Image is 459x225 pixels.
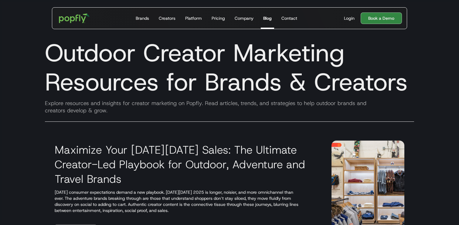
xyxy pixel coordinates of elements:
[136,15,149,21] div: Brands
[263,15,272,21] div: Blog
[55,9,94,27] a: home
[235,15,253,21] div: Company
[183,8,204,29] a: Platform
[281,15,297,21] div: Contact
[185,15,202,21] div: Platform
[209,8,227,29] a: Pricing
[361,12,402,24] a: Book a Demo
[40,38,419,97] h1: Outdoor Creator Marketing Resources for Brands & Creators
[342,15,357,21] a: Login
[55,189,317,213] p: [DATE] consumer expectations demand a new playbook. [DATE][DATE] 2025 is longer, noisier, and mor...
[55,142,317,186] h3: Maximize Your [DATE][DATE] Sales: The Ultimate Creator-Led Playbook for Outdoor, Adventure and Tr...
[279,8,300,29] a: Contact
[159,15,175,21] div: Creators
[40,100,419,114] div: Explore resources and insights for creator marketing on Popfly. Read articles, trends, and strate...
[344,15,355,21] div: Login
[156,8,178,29] a: Creators
[261,8,274,29] a: Blog
[212,15,225,21] div: Pricing
[232,8,256,29] a: Company
[133,8,151,29] a: Brands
